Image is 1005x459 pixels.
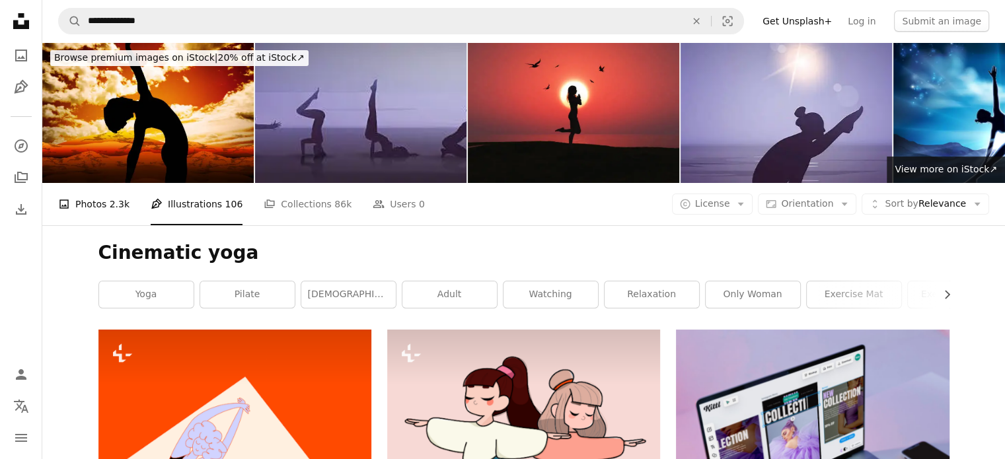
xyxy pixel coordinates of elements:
span: Browse premium images on iStock | [54,52,217,63]
span: License [695,198,730,209]
a: Get Unsplash+ [755,11,840,32]
button: Orientation [758,194,856,215]
a: Explore [8,133,34,159]
a: Collections [8,164,34,191]
a: [DEMOGRAPHIC_DATA] [301,281,396,308]
button: Sort byRelevance [862,194,989,215]
img: Girl Yoga Position Set Sport Fitness Woman Exercise Workout Silhouette [255,42,466,183]
a: Browse premium images on iStock|20% off at iStock↗ [42,42,316,74]
button: Language [8,393,34,419]
span: 86k [334,197,352,211]
button: Submit an image [894,11,989,32]
button: scroll list to the right [935,281,949,308]
button: Clear [682,9,711,34]
a: adult [402,281,497,308]
img: 3D female in yoga pose against sunset sky [468,42,679,183]
span: Relevance [885,197,966,211]
h1: Cinematic yoga [98,241,949,265]
a: Illustrations [8,74,34,100]
a: Log in / Sign up [8,361,34,388]
button: Menu [8,425,34,451]
span: Orientation [781,198,833,209]
span: 2.3k [110,197,130,211]
a: Download History [8,196,34,223]
a: yoga [99,281,194,308]
span: 20% off at iStock ↗ [54,52,305,63]
form: Find visuals sitewide [58,8,744,34]
a: Collections 86k [264,183,352,225]
a: Users 0 [373,183,425,225]
img: Yoga [42,42,254,183]
a: relaxation [605,281,699,308]
img: Girl Yoga Position Sport Fitness Woman Exercise Workout Silhouette In [681,42,892,183]
a: Home — Unsplash [8,8,34,37]
a: exercise mat [807,281,901,308]
span: Sort by [885,198,918,209]
span: View more on iStock ↗ [895,164,997,174]
a: watching [503,281,598,308]
a: exercise room [908,281,1002,308]
a: View more on iStock↗ [887,157,1005,183]
a: pilate [200,281,295,308]
a: Log in [840,11,883,32]
span: 0 [419,197,425,211]
button: Visual search [712,9,743,34]
a: only woman [706,281,800,308]
a: Photos [8,42,34,69]
button: License [672,194,753,215]
a: Photos 2.3k [58,183,130,225]
button: Search Unsplash [59,9,81,34]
